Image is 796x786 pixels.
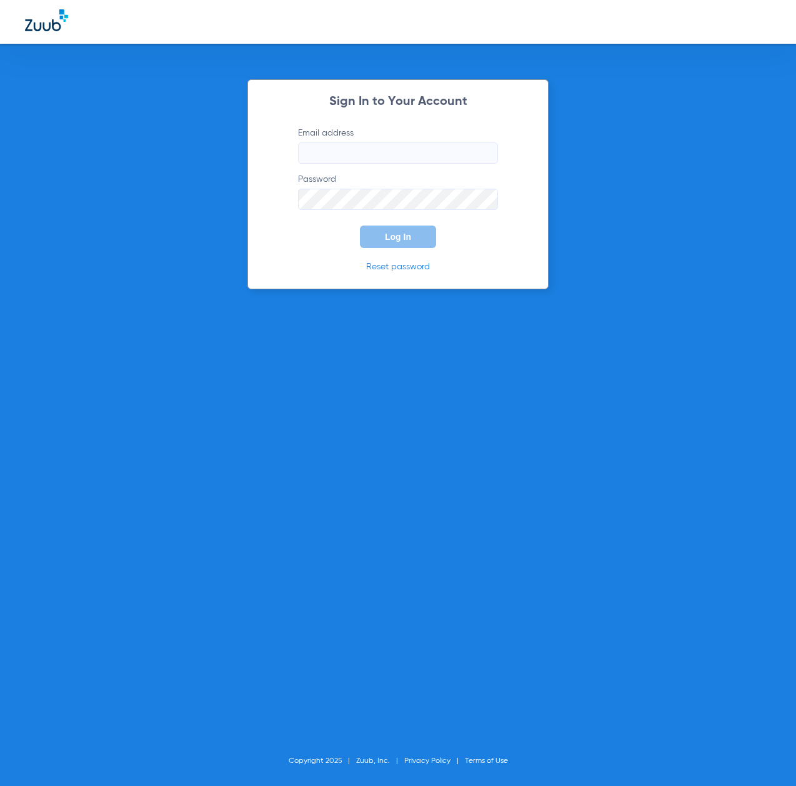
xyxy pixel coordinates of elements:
h2: Sign In to Your Account [279,96,517,108]
a: Privacy Policy [404,757,450,765]
li: Copyright 2025 [289,755,356,767]
label: Password [298,173,498,210]
iframe: Chat Widget [734,726,796,786]
a: Reset password [366,262,430,271]
img: Zuub Logo [25,9,68,31]
input: Email address [298,142,498,164]
input: Password [298,189,498,210]
a: Terms of Use [465,757,508,765]
label: Email address [298,127,498,164]
button: Log In [360,226,436,248]
li: Zuub, Inc. [356,755,404,767]
span: Log In [385,232,411,242]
